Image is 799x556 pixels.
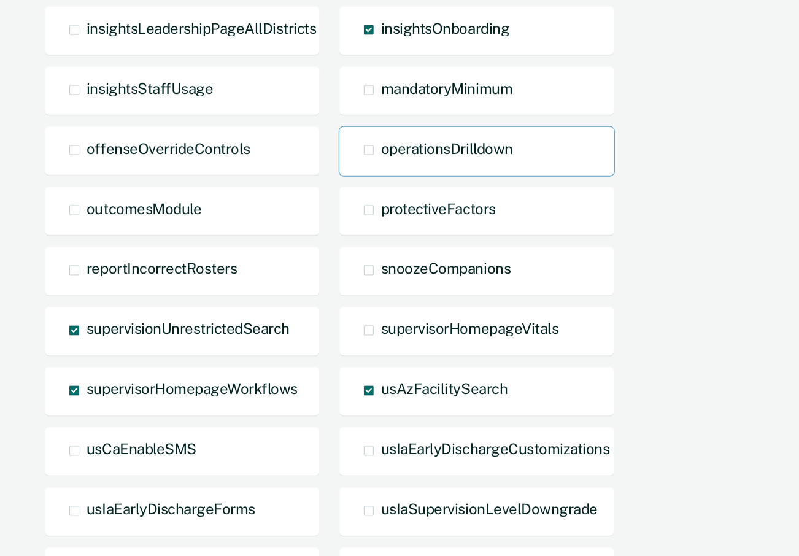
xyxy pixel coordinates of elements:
span: supervisionUnrestrictedSearch [87,320,290,338]
span: insightsStaffUsage [87,80,213,97]
span: usCaEnableSMS [87,441,196,458]
span: reportIncorrectRosters [87,260,237,277]
span: snoozeCompanions [381,260,511,277]
span: supervisorHomepageWorkflows [87,380,298,398]
span: outcomesModule [87,200,201,217]
span: usIaEarlyDischargeForms [87,501,255,518]
span: insightsOnboarding [381,20,509,37]
span: supervisorHomepageVitals [381,320,558,338]
span: offenseOverrideControls [87,140,250,157]
span: usAzFacilitySearch [381,380,508,398]
span: usIaSupervisionLevelDowngrade [381,501,598,518]
span: mandatoryMinimum [381,80,512,97]
span: usIaEarlyDischargeCustomizations [381,441,610,458]
span: protectiveFactors [381,200,496,217]
span: insightsLeadershipPageAllDistricts [87,20,317,37]
span: operationsDrilldown [381,140,513,157]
